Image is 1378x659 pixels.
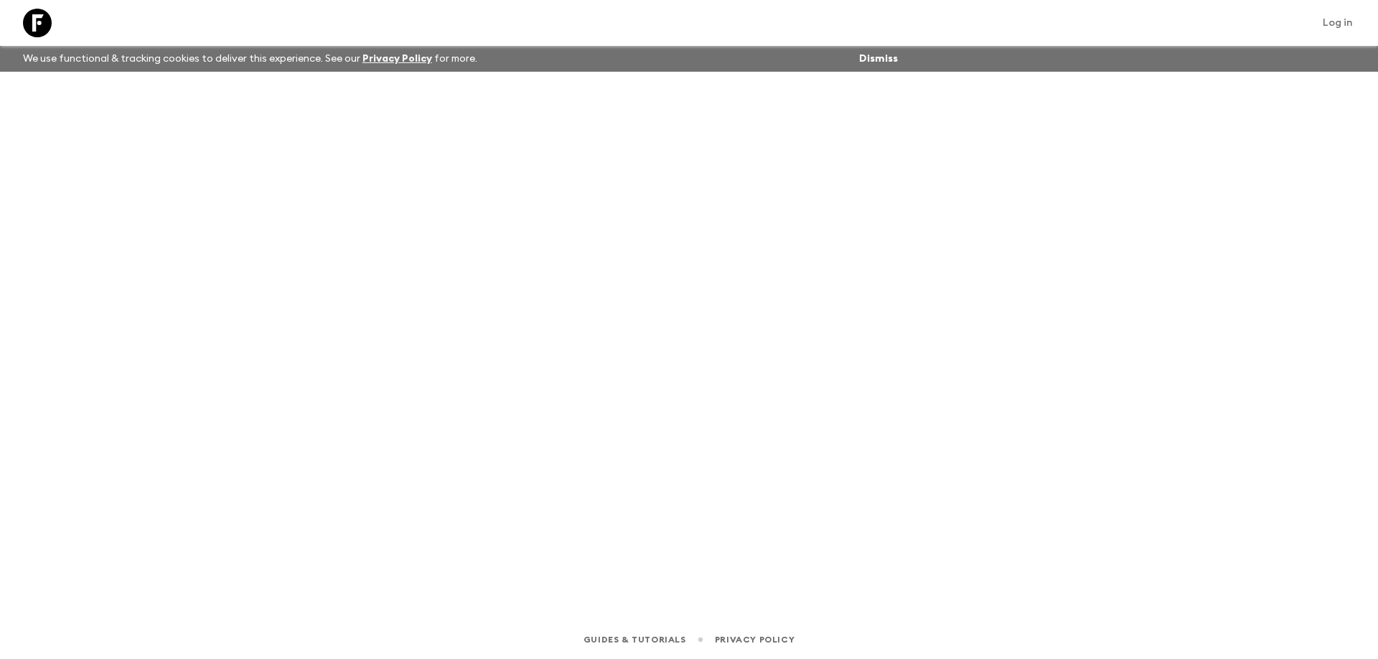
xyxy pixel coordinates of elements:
a: Privacy Policy [362,54,432,64]
a: Log in [1315,13,1361,33]
p: We use functional & tracking cookies to deliver this experience. See our for more. [17,46,483,72]
a: Privacy Policy [715,632,795,648]
button: Dismiss [856,49,901,69]
a: Guides & Tutorials [583,632,686,648]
